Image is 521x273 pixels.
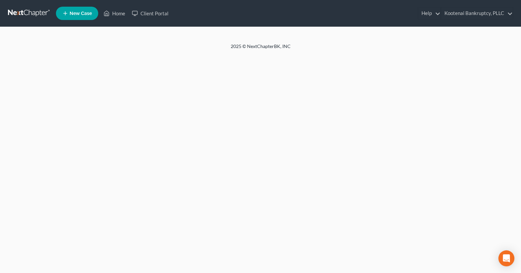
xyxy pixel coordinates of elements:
[71,43,450,55] div: 2025 © NextChapterBK, INC
[418,7,440,19] a: Help
[100,7,129,19] a: Home
[441,7,513,19] a: Kootenai Bankruptcy, PLLC
[129,7,172,19] a: Client Portal
[498,250,514,266] div: Open Intercom Messenger
[56,7,98,20] new-legal-case-button: New Case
